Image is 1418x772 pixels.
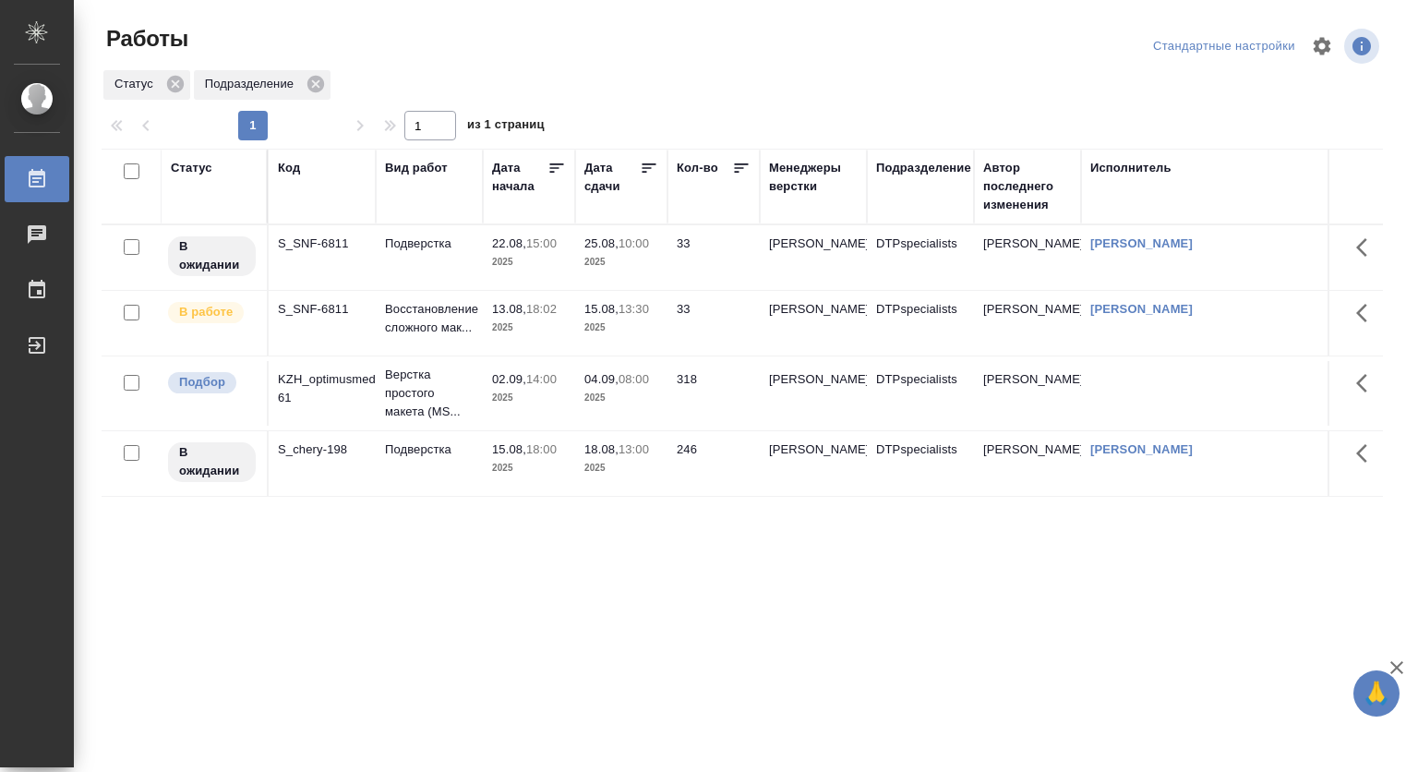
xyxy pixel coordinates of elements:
p: 13:30 [619,302,649,316]
p: 15.08, [584,302,619,316]
p: 2025 [492,319,566,337]
p: 18:02 [526,302,557,316]
p: 2025 [584,319,658,337]
td: DTPspecialists [867,361,974,426]
p: [PERSON_NAME] [769,440,858,459]
p: 14:00 [526,372,557,386]
td: [PERSON_NAME] [974,291,1081,356]
button: Здесь прячутся важные кнопки [1345,431,1389,476]
div: KZH_optimusmedica-61 [278,370,367,407]
p: Подбор [179,373,225,392]
p: 15:00 [526,236,557,250]
td: 33 [667,291,760,356]
a: [PERSON_NAME] [1090,236,1193,250]
div: Статус [171,159,212,177]
p: 10:00 [619,236,649,250]
p: 18.08, [584,442,619,456]
p: Подверстка [385,235,474,253]
p: Верстка простого макета (MS... [385,366,474,421]
td: [PERSON_NAME] [974,431,1081,496]
div: Исполнитель [1090,159,1172,177]
span: 🙏 [1361,674,1392,713]
p: В ожидании [179,237,245,274]
span: Работы [102,24,188,54]
div: Код [278,159,300,177]
div: Исполнитель назначен, приступать к работе пока рано [166,440,258,484]
p: Подверстка [385,440,474,459]
td: DTPspecialists [867,431,974,496]
div: Можно подбирать исполнителей [166,370,258,395]
p: [PERSON_NAME] [769,300,858,319]
td: DTPspecialists [867,225,974,290]
p: 2025 [584,389,658,407]
button: Здесь прячутся важные кнопки [1345,361,1389,405]
td: 33 [667,225,760,290]
div: Исполнитель назначен, приступать к работе пока рано [166,235,258,278]
p: 2025 [584,459,658,477]
p: 15.08, [492,442,526,456]
p: 18:00 [526,442,557,456]
div: S_SNF-6811 [278,235,367,253]
div: Автор последнего изменения [983,159,1072,214]
span: из 1 страниц [467,114,545,140]
p: [PERSON_NAME] [769,370,858,389]
td: 318 [667,361,760,426]
p: Подразделение [205,75,300,93]
button: 🙏 [1353,670,1400,717]
p: 2025 [584,253,658,271]
p: Восстановление сложного мак... [385,300,474,337]
a: [PERSON_NAME] [1090,302,1193,316]
p: [PERSON_NAME] [769,235,858,253]
div: split button [1148,32,1300,61]
p: 2025 [492,389,566,407]
p: В ожидании [179,443,245,480]
p: 13:00 [619,442,649,456]
div: Вид работ [385,159,448,177]
p: 2025 [492,459,566,477]
div: Кол-во [677,159,718,177]
p: В работе [179,303,233,321]
p: 2025 [492,253,566,271]
p: 02.09, [492,372,526,386]
div: S_chery-198 [278,440,367,459]
p: 04.09, [584,372,619,386]
div: Исполнитель выполняет работу [166,300,258,325]
p: 25.08, [584,236,619,250]
p: Статус [114,75,160,93]
p: 13.08, [492,302,526,316]
span: Настроить таблицу [1300,24,1344,68]
span: Посмотреть информацию [1344,29,1383,64]
td: [PERSON_NAME] [974,225,1081,290]
div: Дата начала [492,159,547,196]
td: [PERSON_NAME] [974,361,1081,426]
a: [PERSON_NAME] [1090,442,1193,456]
p: 08:00 [619,372,649,386]
div: Подразделение [194,70,330,100]
div: Менеджеры верстки [769,159,858,196]
div: Подразделение [876,159,971,177]
button: Здесь прячутся важные кнопки [1345,291,1389,335]
div: S_SNF-6811 [278,300,367,319]
button: Здесь прячутся важные кнопки [1345,225,1389,270]
p: 22.08, [492,236,526,250]
td: DTPspecialists [867,291,974,356]
div: Статус [103,70,190,100]
div: Дата сдачи [584,159,640,196]
td: 246 [667,431,760,496]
